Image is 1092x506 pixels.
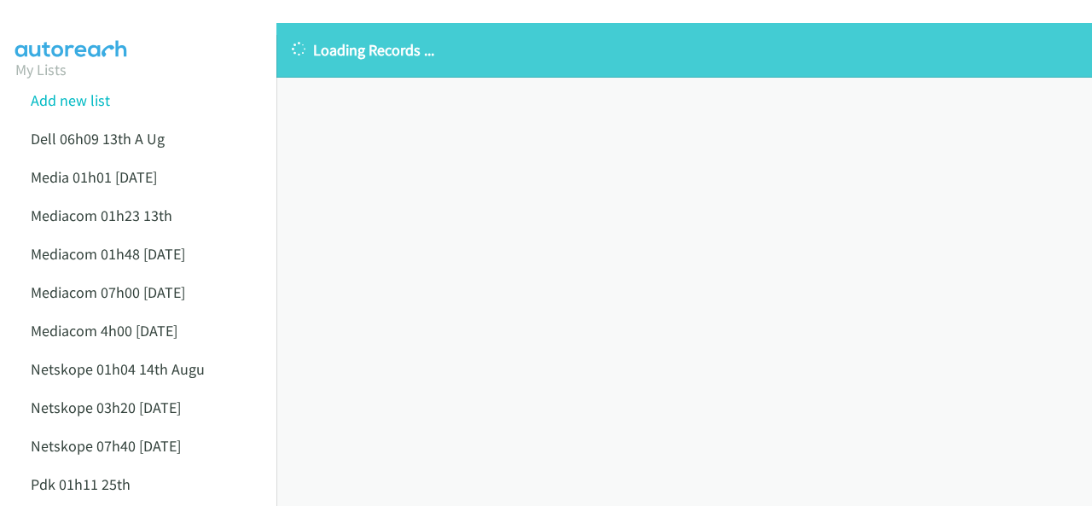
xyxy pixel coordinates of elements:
[31,129,165,148] a: Dell 06h09 13th A Ug
[31,244,185,264] a: Mediacom 01h48 [DATE]
[31,398,181,417] a: Netskope 03h20 [DATE]
[31,90,110,110] a: Add new list
[31,206,172,225] a: Mediacom 01h23 13th
[31,474,131,494] a: Pdk 01h11 25th
[15,60,67,79] a: My Lists
[31,359,205,379] a: Netskope 01h04 14th Augu
[31,436,181,456] a: Netskope 07h40 [DATE]
[31,321,177,340] a: Mediacom 4h00 [DATE]
[31,167,157,187] a: Media 01h01 [DATE]
[292,38,1077,61] p: Loading Records ...
[31,282,185,302] a: Mediacom 07h00 [DATE]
